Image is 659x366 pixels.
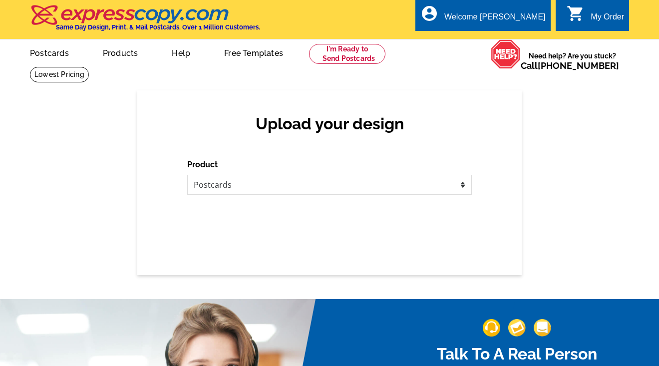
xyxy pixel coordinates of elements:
[187,159,218,171] label: Product
[208,40,299,64] a: Free Templates
[197,114,462,133] h2: Upload your design
[30,12,260,31] a: Same Day Design, Print, & Mail Postcards. Over 1 Million Customers.
[521,60,619,71] span: Call
[483,319,500,337] img: support-img-1.png
[87,40,154,64] a: Products
[538,60,619,71] a: [PHONE_NUMBER]
[156,40,206,64] a: Help
[56,23,260,31] h4: Same Day Design, Print, & Mail Postcards. Over 1 Million Customers.
[591,12,624,26] div: My Order
[534,319,551,337] img: support-img-3_1.png
[14,40,85,64] a: Postcards
[420,4,438,22] i: account_circle
[567,4,585,22] i: shopping_cart
[521,51,624,71] span: Need help? Are you stuck?
[491,39,521,69] img: help
[508,319,526,337] img: support-img-2.png
[444,12,545,26] div: Welcome [PERSON_NAME]
[567,11,624,23] a: shopping_cart My Order
[379,345,654,364] h2: Talk To A Real Person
